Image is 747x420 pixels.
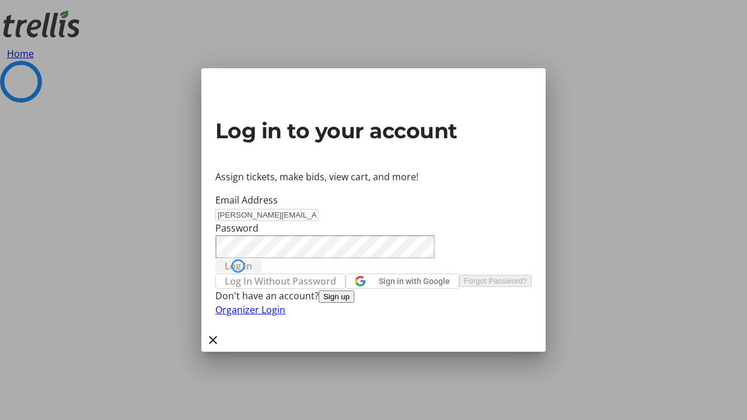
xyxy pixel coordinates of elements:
[215,289,532,303] div: Don't have an account?
[215,194,278,206] label: Email Address
[215,303,285,316] a: Organizer Login
[459,275,532,287] button: Forgot Password?
[215,209,319,221] input: Email Address
[215,115,532,146] h2: Log in to your account
[319,290,354,303] button: Sign up
[215,170,532,184] p: Assign tickets, make bids, view cart, and more!
[201,328,225,352] button: Close
[215,222,259,235] label: Password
